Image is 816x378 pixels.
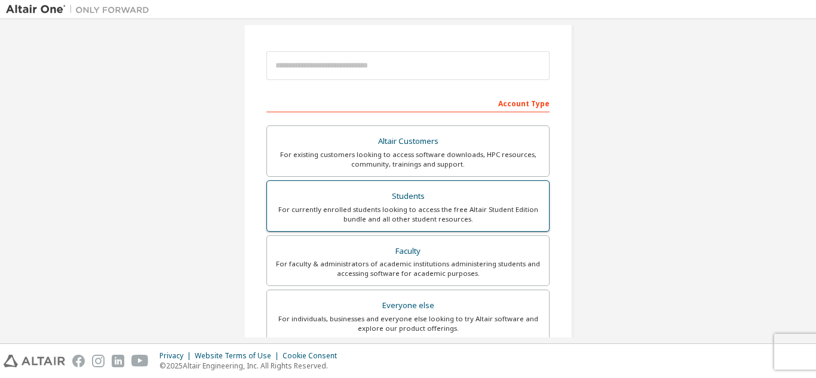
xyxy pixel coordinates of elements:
div: Account Type [266,93,550,112]
div: Faculty [274,243,542,260]
div: Cookie Consent [283,351,344,361]
div: Altair Customers [274,133,542,150]
div: For existing customers looking to access software downloads, HPC resources, community, trainings ... [274,150,542,169]
img: youtube.svg [131,355,149,367]
img: instagram.svg [92,355,105,367]
div: Privacy [159,351,195,361]
p: © 2025 Altair Engineering, Inc. All Rights Reserved. [159,361,344,371]
div: For faculty & administrators of academic institutions administering students and accessing softwa... [274,259,542,278]
div: Everyone else [274,297,542,314]
div: For currently enrolled students looking to access the free Altair Student Edition bundle and all ... [274,205,542,224]
div: Students [274,188,542,205]
img: altair_logo.svg [4,355,65,367]
div: Website Terms of Use [195,351,283,361]
img: Altair One [6,4,155,16]
div: For individuals, businesses and everyone else looking to try Altair software and explore our prod... [274,314,542,333]
img: facebook.svg [72,355,85,367]
img: linkedin.svg [112,355,124,367]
